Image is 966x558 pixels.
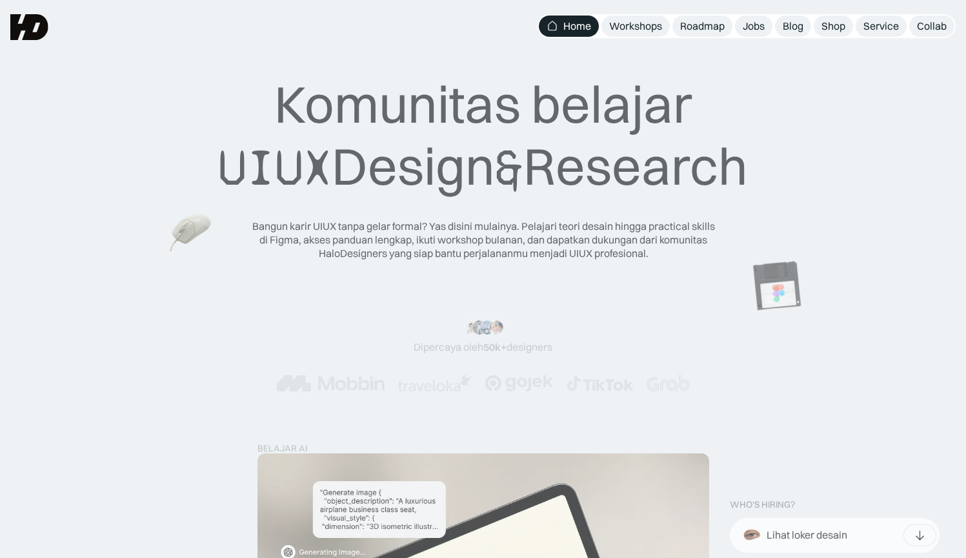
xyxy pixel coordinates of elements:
span: & [495,137,523,199]
a: Service [856,15,907,37]
div: Bangun karir UIUX tanpa gelar formal? Yas disini mulainya. Pelajari teori desain hingga practical... [251,220,716,260]
a: Shop [814,15,853,37]
div: Komunitas belajar Design Research [218,73,748,199]
div: Workshops [609,19,662,33]
a: Blog [775,15,811,37]
a: Workshops [601,15,670,37]
div: Collab [917,19,947,33]
div: Jobs [743,19,765,33]
span: UIUX [218,137,332,199]
div: belajar ai [257,443,307,454]
div: Shop [821,19,845,33]
div: WHO’S HIRING? [730,499,795,510]
a: Jobs [735,15,772,37]
div: Home [563,19,591,33]
span: 50k+ [483,340,507,353]
div: Service [863,19,899,33]
a: Collab [909,15,954,37]
div: Lihat loker desain [767,529,847,542]
div: Blog [783,19,803,33]
a: Home [539,15,599,37]
div: Dipercaya oleh designers [414,340,552,354]
div: Roadmap [680,19,725,33]
a: Roadmap [672,15,732,37]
